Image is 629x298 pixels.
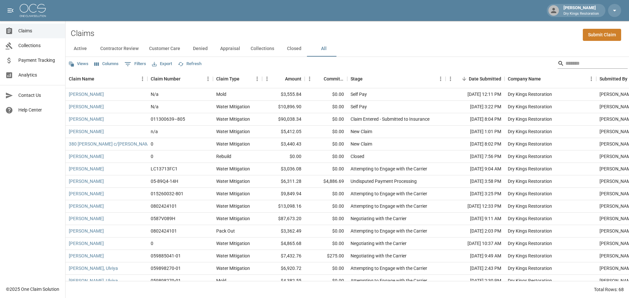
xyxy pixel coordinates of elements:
[216,141,250,147] div: Water Mitigation
[305,101,347,113] div: $0.00
[213,70,262,88] div: Claim Type
[508,265,552,272] div: Dry Kings Restoration
[508,116,552,122] div: Dry Kings Restoration
[446,70,505,88] div: Date Submitted
[151,215,175,222] div: 0587V089H
[216,265,250,272] div: Water Mitigation
[508,103,552,110] div: Dry Kings Restoration
[446,150,505,163] div: [DATE] 7:56 PM
[508,240,552,247] div: Dry Kings Restoration
[558,58,628,70] div: Search
[6,286,59,292] div: © 2025 One Claim Solution
[262,70,305,88] div: Amount
[446,225,505,237] div: [DATE] 2:03 PM
[446,101,505,113] div: [DATE] 3:22 PM
[594,286,624,293] div: Total Rows: 68
[69,116,104,122] a: [PERSON_NAME]
[262,113,305,126] div: $90,038.34
[351,116,429,122] div: Claim Entered - Submitted to Insurance
[18,42,60,49] span: Collections
[583,29,621,41] a: Submit Claim
[305,150,347,163] div: $0.00
[262,213,305,225] div: $87,673.20
[305,126,347,138] div: $0.00
[215,41,245,57] button: Appraisal
[216,178,250,184] div: Water Mitigation
[262,175,305,188] div: $6,311.28
[69,203,104,209] a: [PERSON_NAME]
[69,166,104,172] a: [PERSON_NAME]
[508,178,552,184] div: Dry Kings Restoration
[600,70,627,88] div: Submitted By
[305,200,347,213] div: $0.00
[151,103,159,110] div: N/a
[446,88,505,101] div: [DATE] 12:11 PM
[351,103,367,110] div: Self Pay
[285,70,301,88] div: Amount
[508,70,541,88] div: Company Name
[4,4,17,17] button: open drawer
[262,74,272,84] button: Menu
[262,88,305,101] div: $3,555.84
[351,277,427,284] div: Attempting to Engage with the Carrier
[446,275,505,287] div: [DATE] 2:30 PM
[508,228,552,234] div: Dry Kings Restoration
[151,203,177,209] div: 0802424101
[69,265,118,272] a: [PERSON_NAME], Ulviya
[18,92,60,99] span: Contact Us
[305,70,347,88] div: Committed Amount
[305,250,347,262] div: $275.00
[469,70,501,88] div: Date Submitted
[446,250,505,262] div: [DATE] 9:49 AM
[309,41,338,57] button: All
[561,5,601,16] div: [PERSON_NAME]
[216,203,250,209] div: Water Mitigation
[151,253,181,259] div: 059885041-01
[508,166,552,172] div: Dry Kings Restoration
[305,225,347,237] div: $0.00
[69,215,104,222] a: [PERSON_NAME]
[446,237,505,250] div: [DATE] 10:37 AM
[305,88,347,101] div: $0.00
[351,215,407,222] div: Negotiating with the Carrier
[563,11,599,17] p: Dry Kings Restoration
[69,277,118,284] a: [PERSON_NAME], Ulviya
[305,262,347,275] div: $0.00
[262,138,305,150] div: $3,440.43
[18,57,60,64] span: Payment Tracking
[93,59,120,69] button: Select columns
[351,166,427,172] div: Attempting to Engage with the Carrier
[71,29,94,38] h2: Claims
[123,59,148,69] button: Show filters
[262,275,305,287] div: $4,382.55
[69,253,104,259] a: [PERSON_NAME]
[151,166,178,172] div: LC13713FC1
[351,141,372,147] div: New Claim
[216,166,250,172] div: Water Mitigation
[347,70,446,88] div: Stage
[216,91,226,97] div: Mold
[151,91,159,97] div: N/a
[508,203,552,209] div: Dry Kings Restoration
[446,126,505,138] div: [DATE] 1:01 PM
[18,72,60,79] span: Analytics
[151,70,181,88] div: Claim Number
[216,215,250,222] div: Water Mitigation
[18,107,60,114] span: Help Center
[305,113,347,126] div: $0.00
[262,101,305,113] div: $10,896.90
[305,188,347,200] div: $0.00
[351,153,364,160] div: Closed
[69,141,206,147] a: 380 [PERSON_NAME] c/[PERSON_NAME] Association Management
[151,153,153,160] div: 0
[181,74,190,83] button: Sort
[69,178,104,184] a: [PERSON_NAME]
[203,74,213,84] button: Menu
[436,74,446,84] button: Menu
[446,113,505,126] div: [DATE] 8:04 PM
[276,74,285,83] button: Sort
[351,128,372,135] div: New Claim
[144,41,185,57] button: Customer Care
[151,240,153,247] div: 0
[262,200,305,213] div: $13,098.16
